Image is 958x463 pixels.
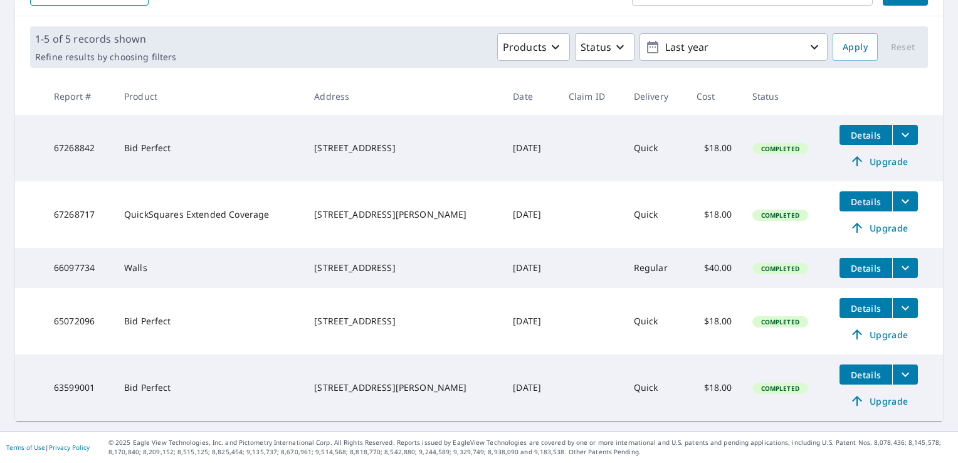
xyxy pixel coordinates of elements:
th: Status [742,78,830,115]
div: [STREET_ADDRESS] [314,142,493,154]
div: [STREET_ADDRESS][PERSON_NAME] [314,208,493,221]
button: filesDropdownBtn-63599001 [892,365,918,385]
td: Quick [624,181,687,248]
td: 66097734 [44,248,114,288]
span: Completed [754,211,807,220]
p: Last year [660,36,807,58]
button: filesDropdownBtn-65072096 [892,298,918,318]
a: Upgrade [840,391,918,411]
td: [DATE] [503,181,559,248]
td: [DATE] [503,115,559,181]
button: detailsBtn-66097734 [840,258,892,278]
button: detailsBtn-67268717 [840,191,892,211]
td: QuickSquares Extended Coverage [114,181,304,248]
td: 67268717 [44,181,114,248]
td: [DATE] [503,288,559,354]
span: Completed [754,384,807,393]
span: Completed [754,317,807,326]
button: Status [575,33,634,61]
a: Upgrade [840,324,918,344]
button: detailsBtn-67268842 [840,125,892,145]
button: Apply [833,33,878,61]
td: Quick [624,354,687,421]
span: Details [847,129,885,141]
span: Completed [754,144,807,153]
a: Terms of Use [6,443,45,452]
td: Regular [624,248,687,288]
td: 67268842 [44,115,114,181]
td: Walls [114,248,304,288]
p: © 2025 Eagle View Technologies, Inc. and Pictometry International Corp. All Rights Reserved. Repo... [108,438,952,457]
td: Bid Perfect [114,115,304,181]
button: detailsBtn-65072096 [840,298,892,318]
span: Completed [754,264,807,273]
td: 65072096 [44,288,114,354]
button: filesDropdownBtn-67268717 [892,191,918,211]
span: Upgrade [847,154,910,169]
button: filesDropdownBtn-66097734 [892,258,918,278]
th: Report # [44,78,114,115]
th: Product [114,78,304,115]
td: Bid Perfect [114,354,304,421]
td: Bid Perfect [114,288,304,354]
td: 63599001 [44,354,114,421]
td: Quick [624,288,687,354]
button: Products [497,33,570,61]
div: [STREET_ADDRESS] [314,262,493,274]
a: Upgrade [840,151,918,171]
td: $18.00 [687,288,742,354]
td: $18.00 [687,115,742,181]
p: Refine results by choosing filters [35,51,176,63]
td: $18.00 [687,181,742,248]
p: 1-5 of 5 records shown [35,31,176,46]
div: [STREET_ADDRESS] [314,315,493,327]
th: Delivery [624,78,687,115]
p: Products [503,40,547,55]
span: Details [847,302,885,314]
th: Cost [687,78,742,115]
span: Details [847,369,885,381]
span: Upgrade [847,220,910,235]
td: $18.00 [687,354,742,421]
td: [DATE] [503,248,559,288]
div: [STREET_ADDRESS][PERSON_NAME] [314,381,493,394]
p: Status [581,40,611,55]
th: Claim ID [559,78,624,115]
span: Upgrade [847,393,910,408]
button: detailsBtn-63599001 [840,365,892,385]
th: Address [304,78,503,115]
td: Quick [624,115,687,181]
button: filesDropdownBtn-67268842 [892,125,918,145]
a: Privacy Policy [49,443,90,452]
button: Last year [640,33,828,61]
td: [DATE] [503,354,559,421]
span: Upgrade [847,327,910,342]
td: $40.00 [687,248,742,288]
th: Date [503,78,559,115]
span: Apply [843,40,868,55]
span: Details [847,262,885,274]
span: Details [847,196,885,208]
p: | [6,444,90,451]
a: Upgrade [840,218,918,238]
